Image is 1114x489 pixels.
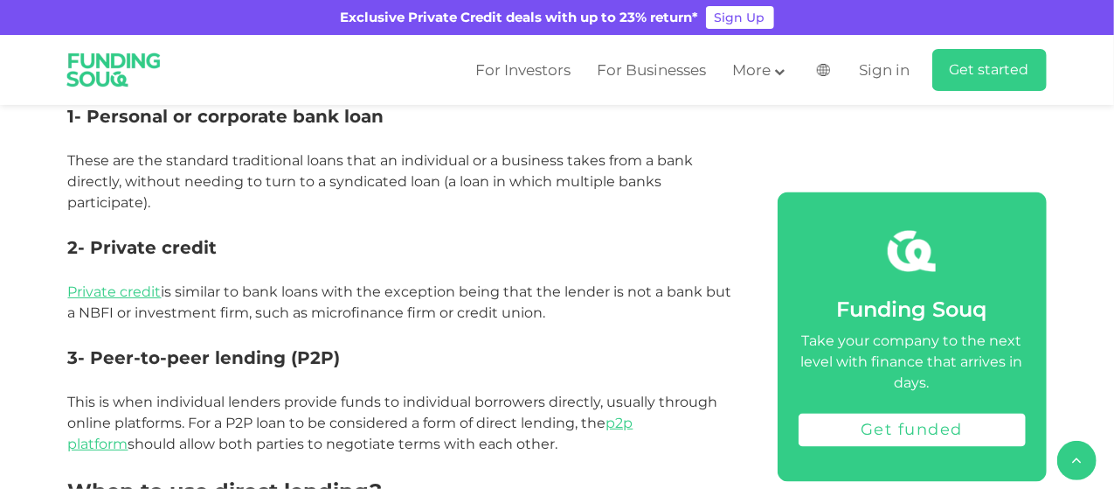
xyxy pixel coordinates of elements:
[860,61,910,79] span: Sign in
[68,283,162,300] a: Private credit
[592,56,710,85] a: For Businesses
[55,38,173,101] img: Logo
[68,106,384,127] span: 1- Personal or corporate bank loan
[950,61,1029,78] span: Get started
[1057,441,1097,480] button: back
[68,237,218,258] span: 2- Private credit
[68,152,694,211] span: These are the standard traditional loans that an individual or a business takes from a bank direc...
[68,394,718,452] span: This is when individual lenders provide funds to individual borrowers directly, usually through o...
[817,64,830,76] img: SA Flag
[888,227,936,276] img: fsicon
[706,6,774,29] a: Sign Up
[837,297,987,323] span: Funding Souq
[732,61,771,79] span: More
[471,56,575,85] a: For Investors
[341,8,699,28] div: Exclusive Private Credit deals with up to 23% return*
[799,332,1026,395] div: Take your company to the next level with finance that arrives in days.
[68,283,732,321] span: is similar to bank loans with the exception being that the lender is not a bank but a NBFI or inv...
[855,56,910,85] a: Sign in
[68,347,341,368] span: 3- Peer-to-peer lending (P2P)
[799,414,1026,447] a: Get funded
